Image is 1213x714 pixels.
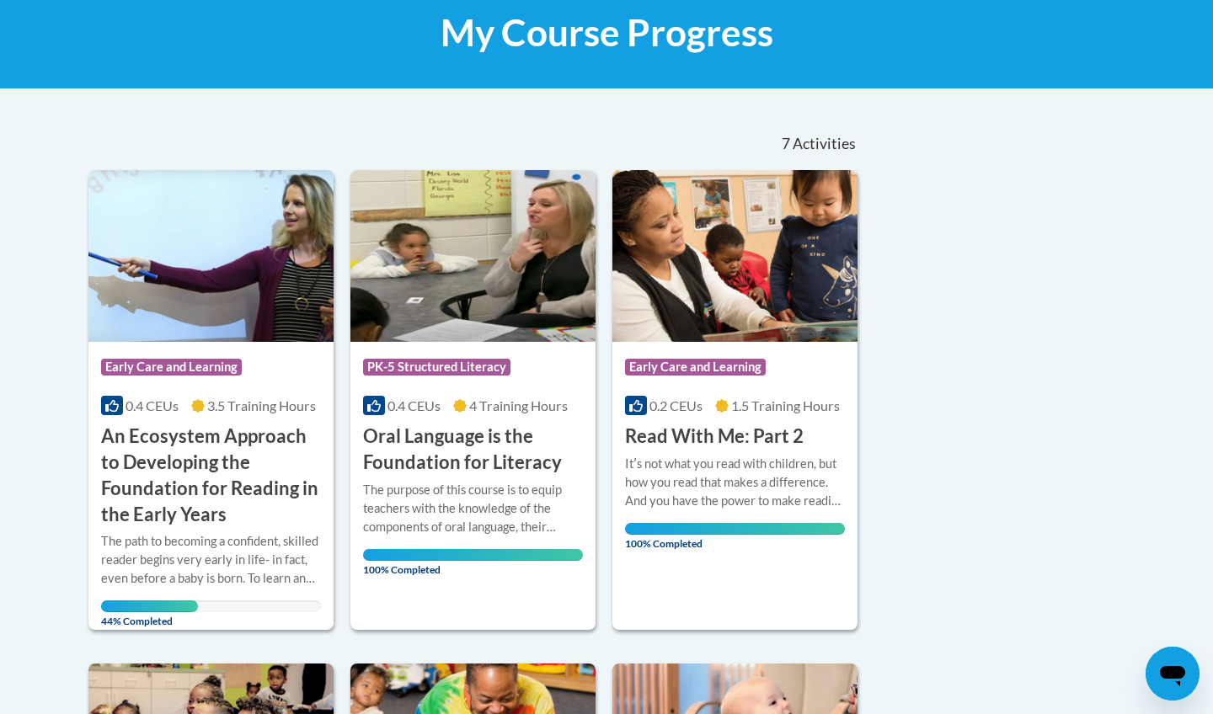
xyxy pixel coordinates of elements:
[625,424,804,450] h3: Read With Me: Part 2
[101,424,321,527] h3: An Ecosystem Approach to Developing the Foundation for Reading in the Early Years
[363,549,583,561] div: Your progress
[101,600,198,627] span: 44% Completed
[625,523,845,550] span: 100% Completed
[350,170,596,630] a: Course LogoPK-5 Structured Literacy0.4 CEUs4 Training Hours Oral Language is the Foundation for L...
[612,170,858,342] img: Course Logo
[1146,647,1200,701] iframe: Button to launch messaging window
[207,397,316,413] span: 3.5 Training Hours
[101,532,321,588] div: The path to becoming a confident, skilled reader begins very early in life- in fact, even before ...
[731,397,840,413] span: 1.5 Training Hours
[126,397,179,413] span: 0.4 CEUs
[625,359,766,376] span: Early Care and Learning
[625,455,845,510] div: Itʹs not what you read with children, but how you read that makes a difference. And you have the ...
[363,359,510,376] span: PK-5 Structured Literacy
[625,523,845,535] div: Your progress
[88,170,334,630] a: Course LogoEarly Care and Learning0.4 CEUs3.5 Training Hours An Ecosystem Approach to Developing ...
[441,10,773,55] span: My Course Progress
[363,424,583,476] h3: Oral Language is the Foundation for Literacy
[363,549,583,576] span: 100% Completed
[101,359,242,376] span: Early Care and Learning
[387,397,441,413] span: 0.4 CEUs
[88,170,334,342] img: Course Logo
[782,135,790,153] span: 7
[793,135,856,153] span: Activities
[612,170,858,630] a: Course LogoEarly Care and Learning0.2 CEUs1.5 Training Hours Read With Me: Part 2Itʹs not what yo...
[363,481,583,536] div: The purpose of this course is to equip teachers with the knowledge of the components of oral lang...
[649,397,703,413] span: 0.2 CEUs
[101,600,198,612] div: Your progress
[469,397,568,413] span: 4 Training Hours
[350,170,596,342] img: Course Logo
